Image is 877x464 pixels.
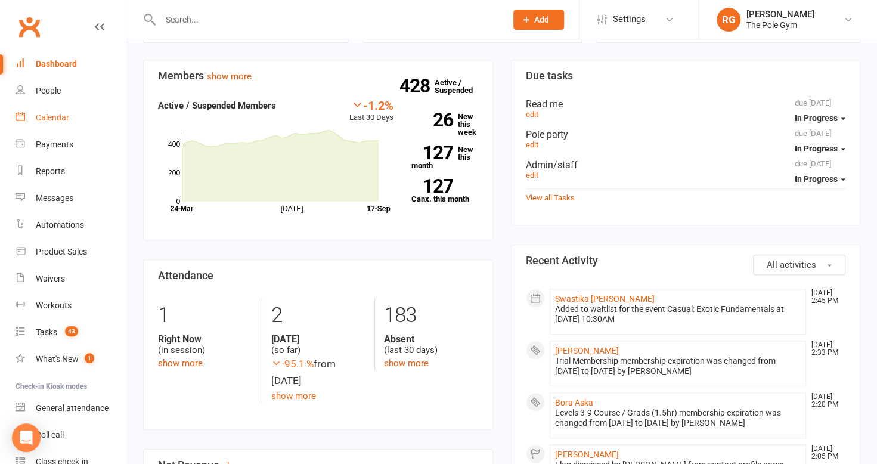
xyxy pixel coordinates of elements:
[555,398,593,407] a: Bora Aska
[526,140,538,149] a: edit
[384,333,478,345] strong: Absent
[526,98,846,110] div: Read me
[16,212,126,239] a: Automations
[795,107,845,129] button: In Progress
[555,356,801,376] div: Trial Membership membership expiration was changed from [DATE] to [DATE] by [PERSON_NAME]
[717,8,740,32] div: RG
[36,86,61,95] div: People
[16,78,126,104] a: People
[349,98,393,112] div: -1.2%
[526,193,575,202] a: View all Tasks
[411,144,453,162] strong: 127
[526,171,538,180] a: edit
[158,70,478,82] h3: Members
[795,138,845,159] button: In Progress
[36,193,73,203] div: Messages
[271,333,365,345] strong: [DATE]
[16,185,126,212] a: Messages
[36,140,73,149] div: Payments
[271,333,365,356] div: (so far)
[795,168,845,190] button: In Progress
[555,304,801,324] div: Added to waitlist for the event Casual: Exotic Fundamentals at [DATE] 10:30AM
[16,104,126,131] a: Calendar
[158,333,253,356] div: (in session)
[65,326,78,336] span: 43
[36,220,84,230] div: Automations
[795,174,838,184] span: In Progress
[85,353,94,363] span: 1
[746,9,814,20] div: [PERSON_NAME]
[526,110,538,119] a: edit
[271,391,316,401] a: show more
[14,12,44,42] a: Clubworx
[795,113,838,123] span: In Progress
[805,393,845,409] time: [DATE] 2:20 PM
[349,98,393,124] div: Last 30 Days
[513,10,564,30] button: Add
[158,270,478,282] h3: Attendance
[16,131,126,158] a: Payments
[36,166,65,176] div: Reports
[753,255,845,275] button: All activities
[384,298,478,333] div: 183
[435,70,487,103] a: 428Active / Suspended
[795,144,838,153] span: In Progress
[16,319,126,346] a: Tasks 43
[534,15,549,24] span: Add
[526,70,846,82] h3: Due tasks
[411,111,453,129] strong: 26
[158,100,276,111] strong: Active / Suspended Members
[36,113,69,122] div: Calendar
[271,356,365,388] div: from [DATE]
[271,358,314,370] span: -95.1 %
[36,247,87,256] div: Product Sales
[555,294,655,304] a: Swastika [PERSON_NAME]
[16,239,126,265] a: Product Sales
[36,354,79,364] div: What's New
[16,51,126,78] a: Dashboard
[411,146,478,169] a: 127New this month
[411,113,478,136] a: 26New this week
[399,77,435,95] strong: 428
[411,179,478,203] a: 127Canx. this month
[555,346,619,355] a: [PERSON_NAME]
[16,158,126,185] a: Reports
[526,129,846,140] div: Pole party
[555,408,801,428] div: Levels 3-9 Course / Grads (1.5hr) membership expiration was changed from [DATE] to [DATE] by [PER...
[384,358,429,369] a: show more
[767,259,816,270] span: All activities
[16,395,126,422] a: General attendance kiosk mode
[36,274,65,283] div: Waivers
[526,159,846,171] div: Admin/staff
[805,341,845,357] time: [DATE] 2:33 PM
[207,71,252,82] a: show more
[613,6,646,33] span: Settings
[36,327,57,337] div: Tasks
[805,289,845,305] time: [DATE] 2:45 PM
[157,11,498,28] input: Search...
[526,255,846,267] h3: Recent Activity
[158,333,253,345] strong: Right Now
[384,333,478,356] div: (last 30 days)
[158,298,253,333] div: 1
[805,445,845,460] time: [DATE] 2:05 PM
[271,298,365,333] div: 2
[16,292,126,319] a: Workouts
[12,423,41,452] div: Open Intercom Messenger
[36,430,64,440] div: Roll call
[746,20,814,30] div: The Pole Gym
[555,450,619,459] a: [PERSON_NAME]
[158,358,203,369] a: show more
[36,403,109,413] div: General attendance
[411,177,453,195] strong: 127
[16,265,126,292] a: Waivers
[16,422,126,448] a: Roll call
[16,346,126,373] a: What's New1
[36,301,72,310] div: Workouts
[36,59,77,69] div: Dashboard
